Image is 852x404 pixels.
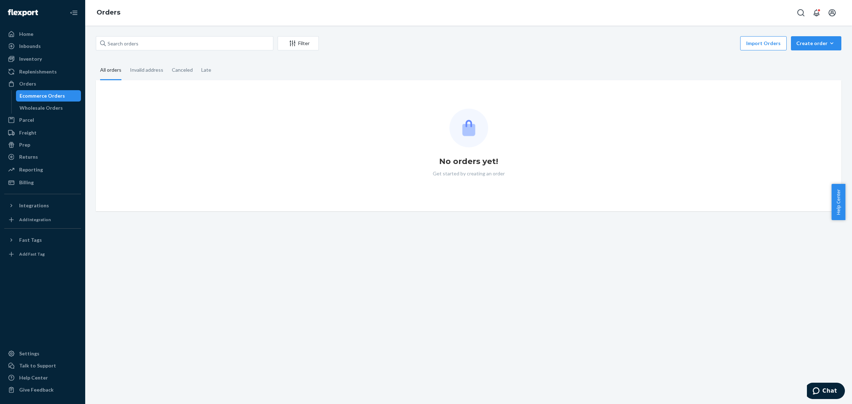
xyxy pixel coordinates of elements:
[4,372,81,383] a: Help Center
[4,151,81,163] a: Returns
[19,116,34,124] div: Parcel
[19,386,54,393] div: Give Feedback
[19,251,45,257] div: Add Fast Tag
[4,28,81,40] a: Home
[278,40,318,47] div: Filter
[19,43,41,50] div: Inbounds
[130,61,163,79] div: Invalid address
[825,6,839,20] button: Open account menu
[91,2,126,23] ol: breadcrumbs
[794,6,808,20] button: Open Search Box
[4,348,81,359] a: Settings
[19,350,39,357] div: Settings
[201,61,211,79] div: Late
[19,236,42,244] div: Fast Tags
[809,6,824,20] button: Open notifications
[16,102,81,114] a: Wholesale Orders
[100,61,121,80] div: All orders
[4,66,81,77] a: Replenishments
[19,31,33,38] div: Home
[19,80,36,87] div: Orders
[19,68,57,75] div: Replenishments
[19,179,34,186] div: Billing
[19,166,43,173] div: Reporting
[20,92,65,99] div: Ecommerce Orders
[439,156,498,167] h1: No orders yet!
[19,129,37,136] div: Freight
[4,234,81,246] button: Fast Tags
[4,78,81,89] a: Orders
[4,53,81,65] a: Inventory
[19,217,51,223] div: Add Integration
[19,202,49,209] div: Integrations
[278,36,319,50] button: Filter
[4,40,81,52] a: Inbounds
[4,177,81,188] a: Billing
[4,114,81,126] a: Parcel
[740,36,787,50] button: Import Orders
[8,9,38,16] img: Flexport logo
[19,362,56,369] div: Talk to Support
[791,36,841,50] button: Create order
[19,374,48,381] div: Help Center
[4,139,81,151] a: Prep
[4,249,81,260] a: Add Fast Tag
[4,200,81,211] button: Integrations
[96,36,273,50] input: Search orders
[172,61,193,79] div: Canceled
[449,109,488,147] img: Empty list
[796,40,836,47] div: Create order
[831,184,845,220] button: Help Center
[67,6,81,20] button: Close Navigation
[4,384,81,395] button: Give Feedback
[19,153,38,160] div: Returns
[19,55,42,62] div: Inventory
[433,170,505,177] p: Get started by creating an order
[4,360,81,371] button: Talk to Support
[19,141,30,148] div: Prep
[807,383,845,400] iframe: Opens a widget where you can chat to one of our agents
[4,164,81,175] a: Reporting
[20,104,63,111] div: Wholesale Orders
[16,90,81,102] a: Ecommerce Orders
[4,214,81,225] a: Add Integration
[4,127,81,138] a: Freight
[97,9,120,16] a: Orders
